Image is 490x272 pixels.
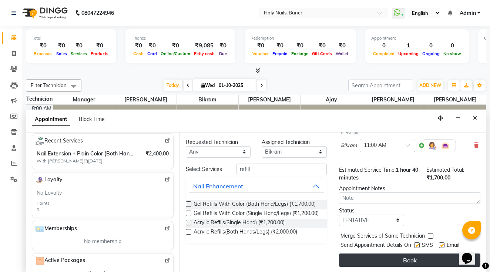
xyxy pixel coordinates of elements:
[192,51,217,56] span: Petty cash
[426,174,450,181] span: ₹1,700.00
[35,224,77,233] span: Memberships
[217,80,254,91] input: 2025-10-01
[194,219,285,228] span: Acrylic Refills(Single Hand) (₹1,200.00)
[236,164,327,175] input: Search by service name
[251,35,350,41] div: Redemption
[89,41,110,50] div: ₹0
[217,41,229,50] div: ₹0
[159,41,192,50] div: ₹0
[35,256,85,265] span: Active Packages
[417,80,443,91] button: ADD NEW
[35,137,83,145] span: Recent Services
[131,41,145,50] div: ₹0
[339,253,480,267] button: Book
[334,41,350,50] div: ₹0
[239,95,300,104] span: [PERSON_NAME]
[194,200,316,209] span: Gel Refills With Color (Both Hand/Legs) (₹1,700.00)
[442,41,463,50] div: 0
[145,150,169,158] span: ₹2,400.00
[177,95,238,104] span: Bikram
[371,35,463,41] div: Appointment
[194,209,319,219] span: Gel Refills With Color (Single Hand/Legs) (₹1,200.00)
[340,241,411,251] span: Send Appointment Details On
[54,51,69,56] span: Sales
[470,113,480,124] button: Close
[159,51,192,56] span: Online/Custom
[460,9,476,17] span: Admin
[19,3,70,23] img: logo
[53,95,115,104] span: Manager
[459,242,483,265] iframe: chat widget
[189,179,324,193] button: Nail Enhancement
[422,241,433,251] span: SMS
[32,35,110,41] div: Total
[371,51,396,56] span: Completed
[396,41,420,50] div: 1
[371,41,396,50] div: 0
[131,35,229,41] div: Finance
[217,51,229,56] span: Due
[442,51,463,56] span: No show
[37,158,129,164] span: With [PERSON_NAME] [DATE]
[131,51,145,56] span: Cash
[89,51,110,56] span: Products
[69,41,89,50] div: ₹0
[339,207,404,215] div: Status
[37,150,135,158] span: Nail Extension + Plain Color (Both Hand/Feet)
[32,51,54,56] span: Expenses
[115,95,177,104] span: [PERSON_NAME]
[193,182,243,191] div: Nail Enhancement
[37,206,39,213] div: 0
[81,3,114,23] b: 08047224946
[362,95,424,104] span: [PERSON_NAME]
[339,167,418,181] span: 1 hour 40 minutes
[32,41,54,50] div: ₹0
[69,51,89,56] span: Services
[441,141,450,150] img: Interior.png
[341,122,443,135] span: 1 hr 40 min
[37,200,50,206] div: Points
[35,175,63,185] span: Loyalty
[339,185,480,192] div: Appointment Notes
[334,51,350,56] span: Wallet
[164,80,182,91] span: Today
[396,51,420,56] span: Upcoming
[419,83,441,88] span: ADD NEW
[145,41,159,50] div: ₹0
[289,41,310,50] div: ₹0
[289,51,310,56] span: Package
[32,113,70,126] span: Appointment
[341,122,443,135] small: for
[426,167,464,173] span: Estimated Total:
[84,238,121,245] span: No membership
[424,95,486,104] span: [PERSON_NAME]
[54,41,69,50] div: ₹0
[180,165,231,173] div: Select Services
[339,167,396,173] span: Estimated Service Time:
[301,95,362,104] span: Ajay
[186,138,251,146] div: Requested Technician
[271,41,289,50] div: ₹0
[262,138,327,146] div: Assigned Technician
[145,51,159,56] span: Card
[340,232,425,241] span: Merge Services of Same Technician
[271,51,289,56] span: Prepaid
[199,83,217,88] span: Wed
[79,116,105,122] span: Block Time
[420,41,442,50] div: 0
[427,141,436,150] img: Hairdresser.png
[251,41,271,50] div: ₹0
[447,241,459,251] span: Email
[37,189,62,197] span: No Loyalty
[341,142,357,149] span: Bikram
[26,95,53,103] div: Technician
[30,105,53,113] div: 8:00 AM
[420,51,442,56] span: Ongoing
[310,41,334,50] div: ₹0
[194,228,297,237] span: Acrylic Refills(Both Hands/Legs) (₹2,000.00)
[251,51,271,56] span: Voucher
[348,80,413,91] input: Search Appointment
[310,51,334,56] span: Gift Cards
[31,82,67,88] span: Filter Technician
[192,41,217,50] div: ₹9,085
